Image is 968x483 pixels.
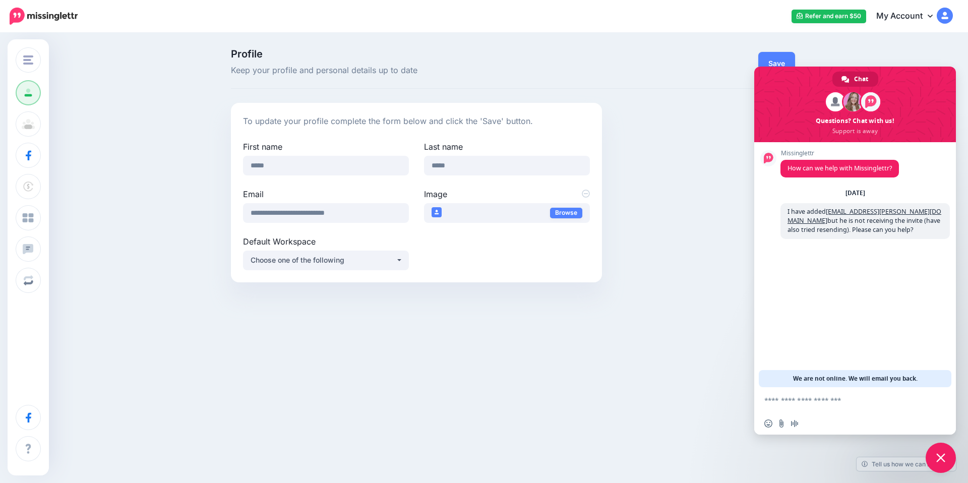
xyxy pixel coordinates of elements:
[857,457,956,471] a: Tell us how we can improve
[792,10,866,23] a: Refer and earn $50
[424,188,590,200] label: Image
[780,150,899,157] span: Missinglettr
[243,115,590,128] p: To update your profile complete the form below and click the 'Save' button.
[764,419,772,428] span: Insert an emoji
[550,208,582,218] a: Browse
[758,52,795,75] button: Save
[832,72,878,87] div: Chat
[243,235,409,248] label: Default Workspace
[788,164,892,172] span: How can we help with Missinglettr?
[788,207,941,234] span: I have added but he is not receiving the invite (have also tried resending). Please can you help?
[788,207,941,225] a: [EMAIL_ADDRESS][PERSON_NAME][DOMAIN_NAME]
[243,251,409,270] button: Choose one of the following
[23,55,33,65] img: menu.png
[231,49,602,59] span: Profile
[251,254,396,266] div: Choose one of the following
[432,207,442,217] img: user_default_image_thumb.png
[243,141,409,153] label: First name
[10,8,78,25] img: Missinglettr
[777,419,785,428] span: Send a file
[424,141,590,153] label: Last name
[231,64,602,77] span: Keep your profile and personal details up to date
[854,72,868,87] span: Chat
[764,396,924,405] textarea: Compose your message...
[866,4,953,29] a: My Account
[845,190,865,196] div: [DATE]
[791,419,799,428] span: Audio message
[793,370,918,387] span: We are not online. We will email you back.
[243,188,409,200] label: Email
[926,443,956,473] div: Close chat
